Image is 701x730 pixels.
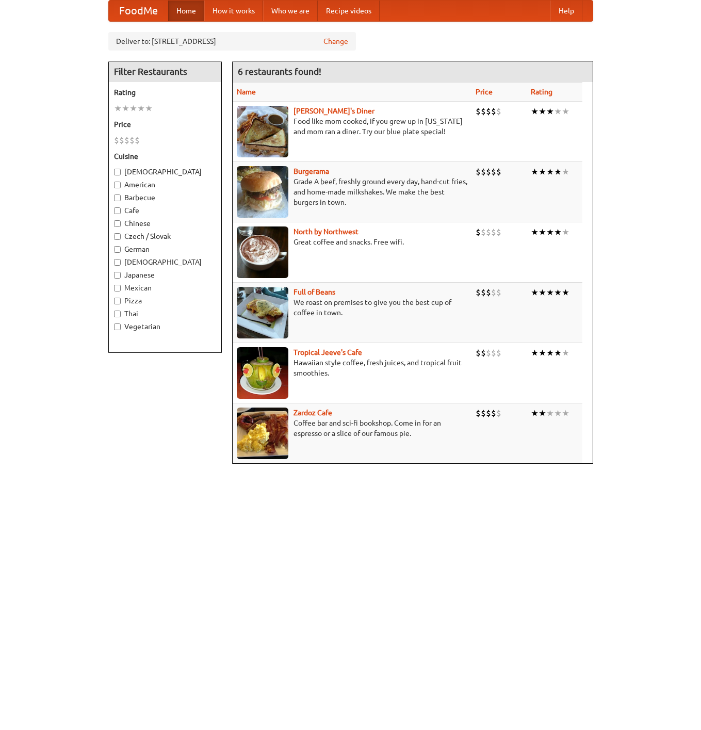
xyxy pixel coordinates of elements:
[481,347,486,359] li: $
[124,135,129,146] li: $
[491,226,496,238] li: $
[114,323,121,330] input: Vegetarian
[481,287,486,298] li: $
[486,106,491,117] li: $
[491,408,496,419] li: $
[546,106,554,117] li: ★
[114,119,216,129] h5: Price
[481,226,486,238] li: $
[491,166,496,177] li: $
[263,1,318,21] a: Who we are
[129,135,135,146] li: $
[496,106,501,117] li: $
[114,231,216,241] label: Czech / Slovak
[562,347,569,359] li: ★
[481,166,486,177] li: $
[486,287,491,298] li: $
[237,106,288,157] img: sallys.jpg
[114,283,216,293] label: Mexican
[531,106,539,117] li: ★
[108,32,356,51] div: Deliver to: [STREET_ADDRESS]
[486,408,491,419] li: $
[168,1,204,21] a: Home
[491,106,496,117] li: $
[114,167,216,177] label: [DEMOGRAPHIC_DATA]
[237,297,467,318] p: We roast on premises to give you the best cup of coffee in town.
[539,226,546,238] li: ★
[237,418,467,439] p: Coffee bar and sci-fi bookshop. Come in for an espresso or a slice of our famous pie.
[476,408,481,419] li: $
[531,226,539,238] li: ★
[481,106,486,117] li: $
[539,166,546,177] li: ★
[486,347,491,359] li: $
[114,246,121,253] input: German
[550,1,582,21] a: Help
[539,347,546,359] li: ★
[109,61,221,82] h4: Filter Restaurants
[114,259,121,266] input: [DEMOGRAPHIC_DATA]
[539,106,546,117] li: ★
[114,257,216,267] label: [DEMOGRAPHIC_DATA]
[496,166,501,177] li: $
[318,1,380,21] a: Recipe videos
[486,166,491,177] li: $
[491,287,496,298] li: $
[554,226,562,238] li: ★
[546,347,554,359] li: ★
[114,272,121,279] input: Japanese
[237,347,288,399] img: jeeves.jpg
[237,287,288,338] img: beans.jpg
[114,169,121,175] input: [DEMOGRAPHIC_DATA]
[114,233,121,240] input: Czech / Slovak
[531,287,539,298] li: ★
[531,347,539,359] li: ★
[496,347,501,359] li: $
[294,409,332,417] b: Zardoz Cafe
[554,408,562,419] li: ★
[237,88,256,96] a: Name
[476,347,481,359] li: $
[294,167,329,175] a: Burgerama
[481,408,486,419] li: $
[135,135,140,146] li: $
[476,287,481,298] li: $
[237,116,467,137] p: Food like mom cooked, if you grew up in [US_STATE] and mom ran a diner. Try our blue plate special!
[294,107,374,115] a: [PERSON_NAME]'s Diner
[114,285,121,291] input: Mexican
[476,166,481,177] li: $
[114,182,121,188] input: American
[114,311,121,317] input: Thai
[114,151,216,161] h5: Cuisine
[237,226,288,278] img: north.jpg
[122,103,129,114] li: ★
[237,408,288,459] img: zardoz.jpg
[137,103,145,114] li: ★
[539,287,546,298] li: ★
[109,1,168,21] a: FoodMe
[562,166,569,177] li: ★
[114,207,121,214] input: Cafe
[114,296,216,306] label: Pizza
[294,348,362,356] a: Tropical Jeeve's Cafe
[539,408,546,419] li: ★
[237,237,467,247] p: Great coffee and snacks. Free wifi.
[294,288,335,296] a: Full of Beans
[476,88,493,96] a: Price
[114,309,216,319] label: Thai
[562,408,569,419] li: ★
[114,321,216,332] label: Vegetarian
[114,244,216,254] label: German
[496,226,501,238] li: $
[114,298,121,304] input: Pizza
[294,228,358,236] b: North by Northwest
[554,347,562,359] li: ★
[554,106,562,117] li: ★
[546,408,554,419] li: ★
[114,205,216,216] label: Cafe
[114,218,216,229] label: Chinese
